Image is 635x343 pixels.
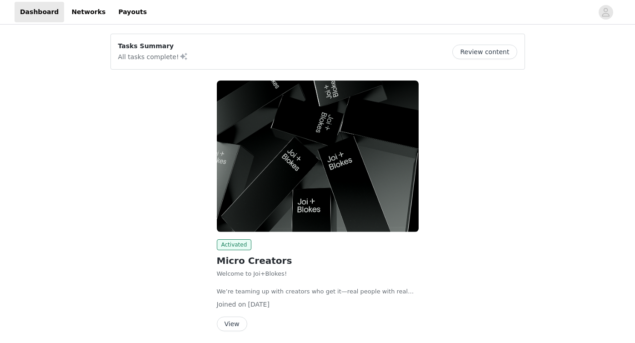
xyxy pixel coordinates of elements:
h2: Micro Creators [217,254,419,267]
a: Dashboard [15,2,64,22]
img: Joi + Blokes [217,81,419,232]
span: Activated [217,239,252,250]
p: We’re teaming up with creators who get it—real people with real stories, who want to help others ... [217,287,419,296]
a: View [217,321,247,328]
span: Joined on [217,301,246,308]
a: Payouts [113,2,152,22]
div: avatar [601,5,610,20]
p: Tasks Summary [118,41,188,51]
span: [DATE] [248,301,270,308]
button: View [217,317,247,331]
a: Networks [66,2,111,22]
button: Review content [452,45,517,59]
p: Welcome to Joi+Blokes! [217,269,419,278]
p: All tasks complete! [118,51,188,62]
